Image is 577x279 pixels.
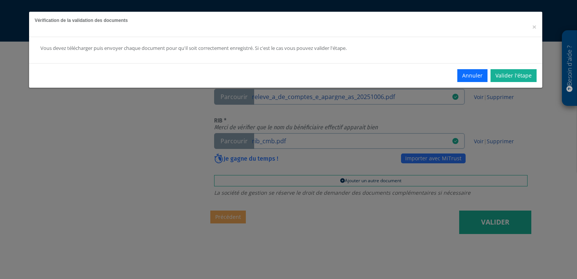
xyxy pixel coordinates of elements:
button: Annuler [457,69,488,82]
button: Close [532,23,537,31]
p: Besoin d'aide ? [565,34,574,102]
a: Valider l'étape [491,69,537,82]
div: Vous devez télécharger puis envoyer chaque document pour qu'il soit correctement enregistré. Si c... [40,45,433,52]
h5: Vérification de la validation des documents [35,17,537,24]
span: × [532,22,537,32]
